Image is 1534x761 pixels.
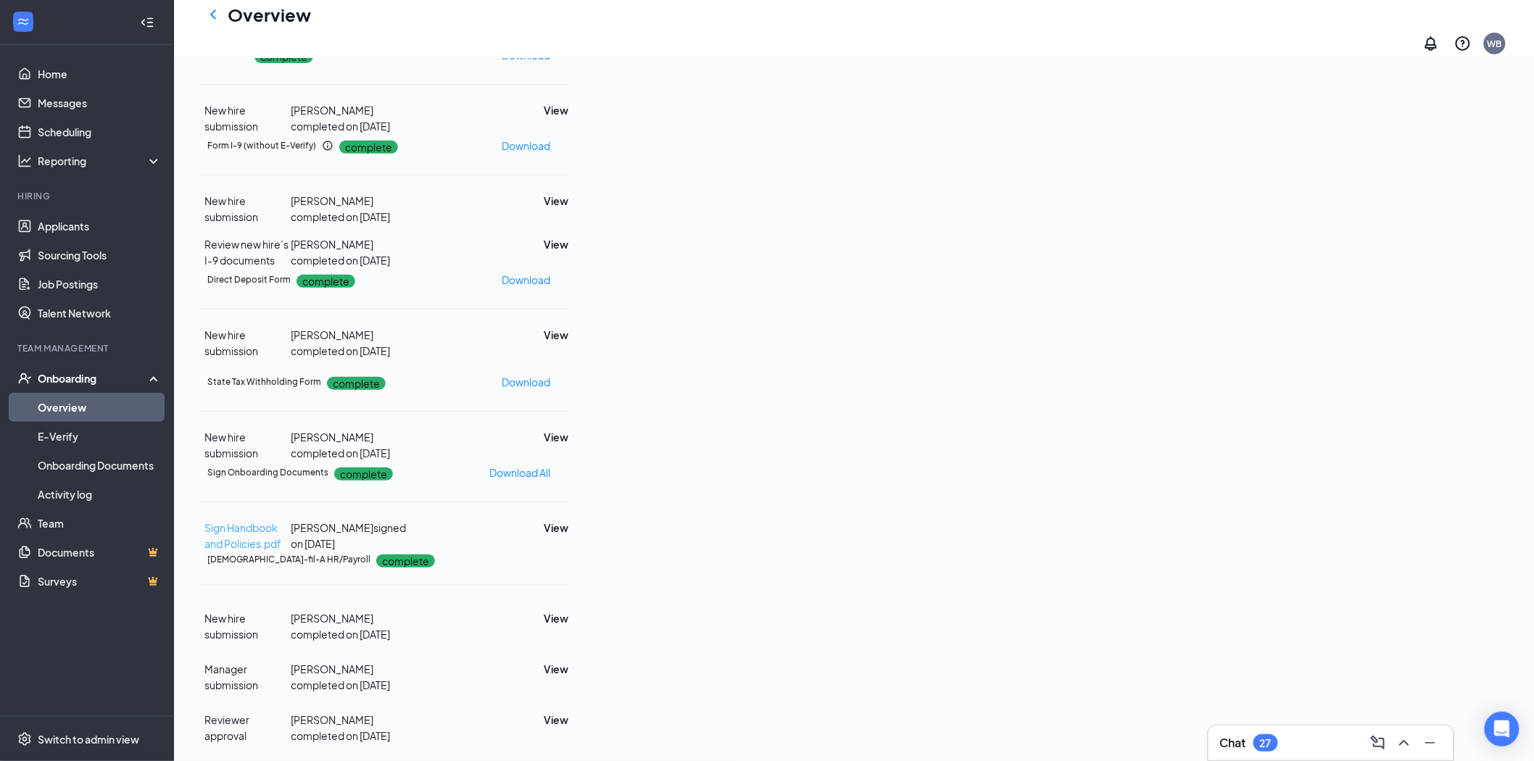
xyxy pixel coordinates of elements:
[207,139,316,152] h5: Form I-9 (without E-Verify)
[1367,731,1390,754] button: ComposeMessage
[291,431,391,459] span: [PERSON_NAME] completed on [DATE]
[544,236,568,252] button: View
[207,273,291,286] h5: Direct Deposit Form
[17,154,32,168] svg: Analysis
[38,509,162,538] a: Team
[1393,731,1416,754] button: ChevronUp
[16,14,30,29] svg: WorkstreamLogo
[17,371,32,386] svg: UserCheck
[38,299,162,328] a: Talent Network
[38,732,139,747] div: Switch to admin view
[1488,38,1502,50] div: WB
[38,270,162,299] a: Job Postings
[17,342,159,354] div: Team Management
[1422,734,1439,752] svg: Minimize
[501,268,551,291] button: Download
[544,429,568,445] button: View
[38,538,162,567] a: DocumentsCrown
[204,104,258,133] span: New hire submission
[207,553,370,566] h5: [DEMOGRAPHIC_DATA]-fil-A HR/Payroll
[17,190,159,202] div: Hiring
[322,140,333,151] svg: Info
[489,461,551,484] button: Download All
[204,662,258,691] span: Manager submission
[38,212,162,241] a: Applicants
[544,712,568,728] button: View
[140,15,154,30] svg: Collapse
[291,238,391,267] span: [PERSON_NAME] completed on [DATE]
[502,272,550,288] p: Download
[204,521,281,550] a: Sign Handbook and Policies.pdf
[17,732,32,747] svg: Settings
[38,117,162,146] a: Scheduling
[376,554,435,567] p: complete
[38,393,162,422] a: Overview
[1485,712,1520,747] div: Open Intercom Messenger
[291,520,415,552] div: [PERSON_NAME] signed on [DATE]
[204,328,258,357] span: New hire submission
[544,327,568,343] button: View
[544,520,568,536] button: View
[501,134,551,157] button: Download
[291,194,391,223] span: [PERSON_NAME] completed on [DATE]
[1454,35,1472,52] svg: QuestionInfo
[204,713,249,742] span: Reviewer approval
[1220,735,1246,751] h3: Chat
[544,661,568,677] button: View
[297,275,355,288] p: complete
[544,102,568,118] button: View
[544,610,568,626] button: View
[38,154,162,168] div: Reporting
[204,6,222,23] svg: ChevronLeft
[291,328,391,357] span: [PERSON_NAME] completed on [DATE]
[38,88,162,117] a: Messages
[38,371,149,386] div: Onboarding
[291,104,391,133] span: [PERSON_NAME] completed on [DATE]
[204,612,258,641] span: New hire submission
[204,238,289,267] span: Review new hire’s I-9 documents
[502,138,550,154] p: Download
[228,2,311,27] h1: Overview
[1396,734,1413,752] svg: ChevronUp
[334,467,393,481] p: complete
[1422,35,1440,52] svg: Notifications
[1369,734,1387,752] svg: ComposeMessage
[38,480,162,509] a: Activity log
[291,612,391,641] span: [PERSON_NAME] completed on [DATE]
[327,377,386,390] p: complete
[1260,737,1272,749] div: 27
[38,422,162,451] a: E-Verify
[1419,731,1442,754] button: Minimize
[489,465,550,481] p: Download All
[291,662,391,691] span: [PERSON_NAME] completed on [DATE]
[204,431,258,459] span: New hire submission
[501,370,551,394] button: Download
[502,374,550,390] p: Download
[38,59,162,88] a: Home
[207,375,321,388] h5: State Tax Withholding Form
[38,567,162,596] a: SurveysCrown
[204,194,258,223] span: New hire submission
[38,241,162,270] a: Sourcing Tools
[291,713,391,742] span: [PERSON_NAME] completed on [DATE]
[544,193,568,209] button: View
[339,141,398,154] p: complete
[207,466,328,479] h5: Sign Onboarding Documents
[38,451,162,480] a: Onboarding Documents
